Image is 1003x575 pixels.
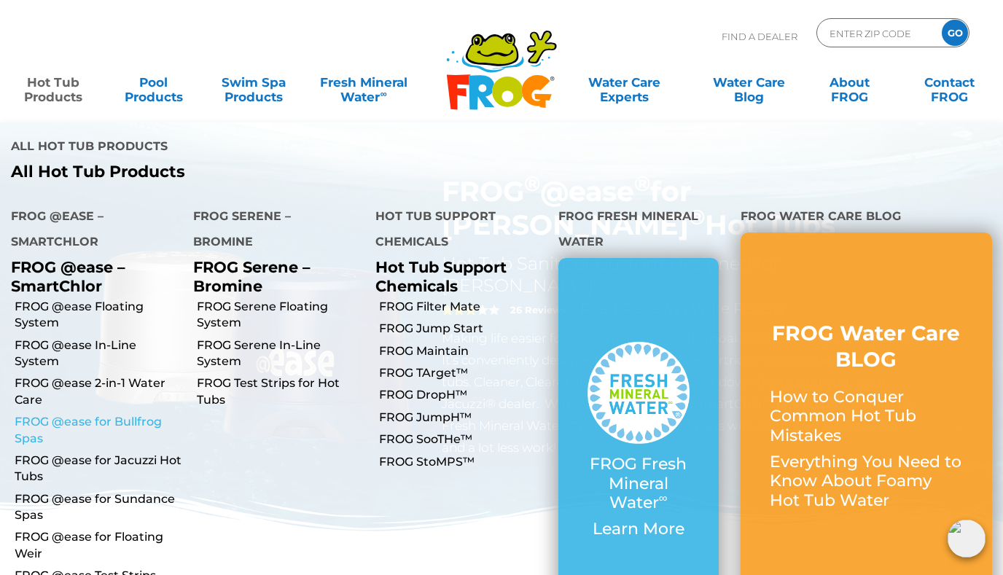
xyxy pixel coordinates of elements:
a: FROG Test Strips for Hot Tubs [197,375,364,408]
a: All Hot Tub Products [11,163,491,181]
h4: Hot Tub Support Chemicals [375,203,536,258]
p: FROG @ease – SmartChlor [11,258,171,294]
input: Zip Code Form [828,23,926,44]
a: FROG @ease for Sundance Spas [15,491,182,524]
a: FROG Serene In-Line System [197,337,364,370]
a: FROG DropH™ [379,387,547,403]
a: Swim SpaProducts [215,68,293,97]
p: FROG Fresh Mineral Water [588,455,690,512]
a: FROG Water Care BLOG How to Conquer Common Hot Tub Mistakes Everything You Need to Know About Foa... [770,320,963,517]
a: Water CareExperts [561,68,688,97]
a: FROG Jump Start [379,321,547,337]
p: FROG Serene – Bromine [193,258,354,294]
a: Water CareBlog [710,68,788,97]
p: Everything You Need to Know About Foamy Hot Tub Water [770,453,963,510]
a: Hot TubProducts [15,68,93,97]
a: FROG @ease for Floating Weir [15,529,182,562]
a: FROG Fresh Mineral Water∞ Learn More [588,342,690,547]
sup: ∞ [380,88,386,99]
h3: FROG Water Care BLOG [770,320,963,373]
sup: ∞ [659,490,668,505]
a: FROG @ease for Jacuzzi Hot Tubs [15,453,182,485]
a: FROG Maintain [379,343,547,359]
h4: FROG @ease – SmartChlor [11,203,171,258]
a: FROG TArget™ [379,365,547,381]
a: Fresh MineralWater∞ [315,68,413,97]
img: openIcon [948,520,986,558]
input: GO [942,20,968,46]
a: FROG Filter Mate [379,299,547,315]
a: FROG JumpH™ [379,410,547,426]
h4: FROG Water Care Blog [741,203,992,232]
a: FROG @ease Floating System [15,299,182,332]
a: FROG @ease In-Line System [15,337,182,370]
a: ContactFROG [910,68,988,97]
a: FROG @ease for Bullfrog Spas [15,414,182,447]
h4: FROG Fresh Mineral Water [558,203,719,258]
h4: All Hot Tub Products [11,133,491,163]
a: FROG StoMPS™ [379,454,547,470]
p: Find A Dealer [722,18,797,55]
a: AboutFROG [811,68,889,97]
a: Hot Tub Support Chemicals [375,258,507,294]
p: Learn More [588,520,690,539]
a: FROG @ease 2-in-1 Water Care [15,375,182,408]
a: PoolProducts [114,68,192,97]
a: FROG Serene Floating System [197,299,364,332]
h4: FROG Serene – Bromine [193,203,354,258]
p: How to Conquer Common Hot Tub Mistakes [770,388,963,445]
a: FROG SooTHe™ [379,431,547,447]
